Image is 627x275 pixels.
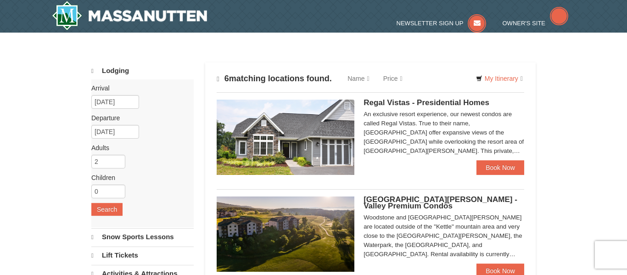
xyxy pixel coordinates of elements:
[397,20,487,27] a: Newsletter Sign Up
[503,20,569,27] a: Owner's Site
[341,69,376,88] a: Name
[217,100,354,175] img: 19218991-1-902409a9.jpg
[503,20,546,27] span: Owner's Site
[52,1,207,30] a: Massanutten Resort
[217,74,332,84] h4: matching locations found.
[91,228,194,246] a: Snow Sports Lessons
[376,69,409,88] a: Price
[91,247,194,264] a: Lift Tickets
[224,74,229,83] span: 6
[91,143,187,152] label: Adults
[91,62,194,79] a: Lodging
[364,195,517,210] span: [GEOGRAPHIC_DATA][PERSON_NAME] - Valley Premium Condos
[52,1,207,30] img: Massanutten Resort Logo
[217,196,354,272] img: 19219041-4-ec11c166.jpg
[91,203,123,216] button: Search
[470,72,529,85] a: My Itinerary
[91,173,187,182] label: Children
[364,213,524,259] div: Woodstone and [GEOGRAPHIC_DATA][PERSON_NAME] are located outside of the "Kettle" mountain area an...
[397,20,464,27] span: Newsletter Sign Up
[91,84,187,93] label: Arrival
[91,113,187,123] label: Departure
[476,160,524,175] a: Book Now
[364,98,489,107] span: Regal Vistas - Presidential Homes
[364,110,524,156] div: An exclusive resort experience, our newest condos are called Regal Vistas. True to their name, [G...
